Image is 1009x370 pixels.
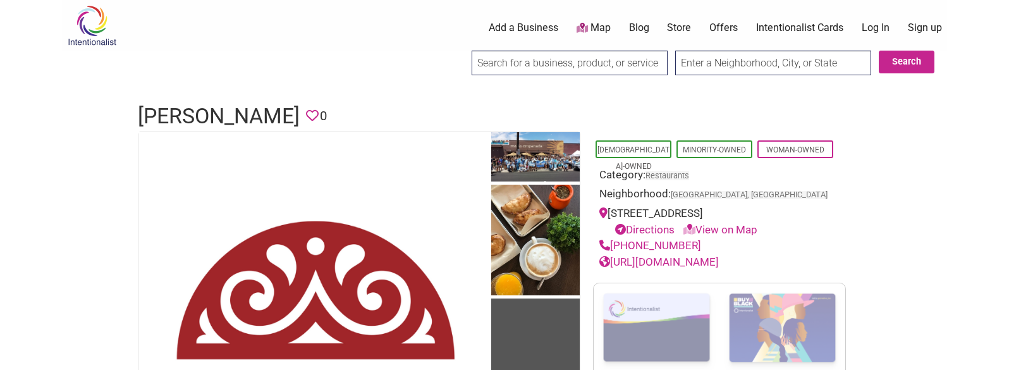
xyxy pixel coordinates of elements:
[599,206,840,238] div: [STREET_ADDRESS]
[577,21,611,35] a: Map
[597,145,670,171] a: [DEMOGRAPHIC_DATA]-Owned
[756,21,843,35] a: Intentionalist Cards
[599,239,701,252] a: [PHONE_NUMBER]
[675,51,871,75] input: Enter a Neighborhood, City, or State
[671,191,828,199] span: [GEOGRAPHIC_DATA], [GEOGRAPHIC_DATA]
[320,106,327,126] span: 0
[489,21,558,35] a: Add a Business
[472,51,668,75] input: Search for a business, product, or service
[709,21,738,35] a: Offers
[629,21,649,35] a: Blog
[667,21,691,35] a: Store
[908,21,942,35] a: Sign up
[766,145,824,154] a: Woman-Owned
[599,186,840,206] div: Neighborhood:
[599,167,840,187] div: Category:
[138,101,300,132] h1: [PERSON_NAME]
[599,256,719,268] a: [URL][DOMAIN_NAME]
[862,21,890,35] a: Log In
[645,171,689,180] a: Restaurants
[62,5,122,46] img: Intentionalist
[683,145,746,154] a: Minority-Owned
[615,223,675,236] a: Directions
[306,106,319,126] span: You must be logged in to save favorites.
[683,223,757,236] a: View on Map
[879,51,934,73] button: Search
